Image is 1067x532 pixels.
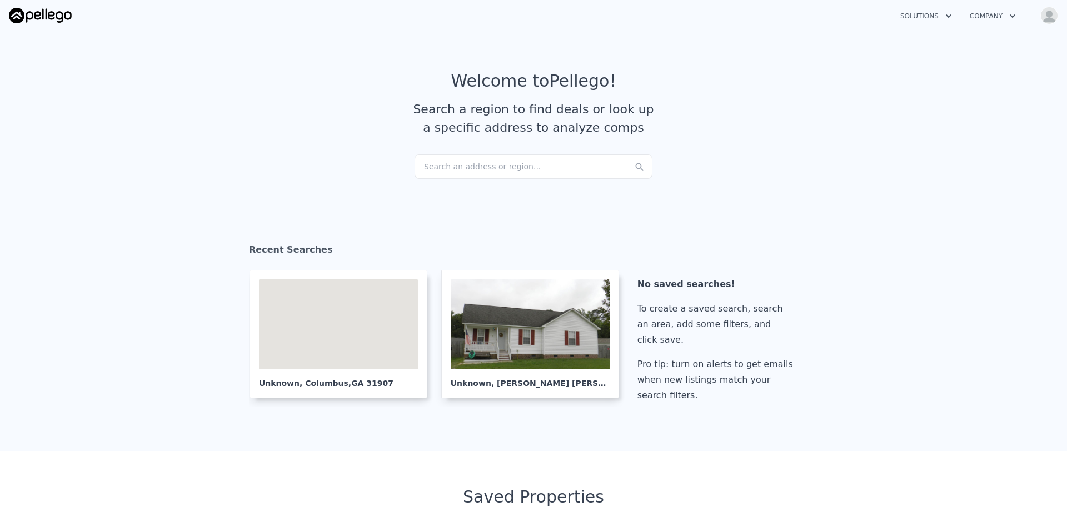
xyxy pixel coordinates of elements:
[451,71,616,91] div: Welcome to Pellego !
[348,379,393,388] span: , GA 31907
[891,6,961,26] button: Solutions
[259,279,418,369] div: Map
[441,270,628,398] a: Unknown, [PERSON_NAME] [PERSON_NAME]
[415,154,652,179] div: Search an address or region...
[9,8,72,23] img: Pellego
[250,270,436,398] a: Map Unknown, Columbus,GA 31907
[637,301,797,348] div: To create a saved search, search an area, add some filters, and click save.
[637,277,797,292] div: No saved searches!
[249,234,818,270] div: Recent Searches
[249,487,818,507] div: Saved Properties
[451,369,610,389] div: Unknown , [PERSON_NAME] [PERSON_NAME]
[409,100,658,137] div: Search a region to find deals or look up a specific address to analyze comps
[961,6,1025,26] button: Company
[1040,7,1058,24] img: avatar
[259,369,418,389] div: Unknown , Columbus
[637,357,797,403] div: Pro tip: turn on alerts to get emails when new listings match your search filters.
